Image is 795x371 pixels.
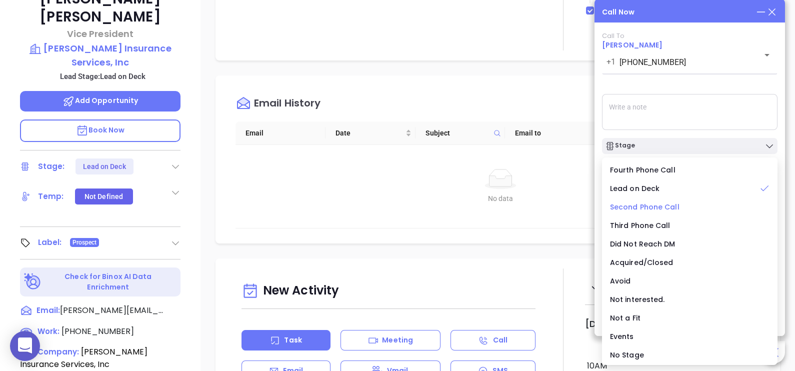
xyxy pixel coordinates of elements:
[505,121,595,145] th: Email to
[24,273,41,290] img: Ai-Enrich-DaqCidB-.svg
[20,27,180,40] p: Vice President
[36,304,60,317] span: Email:
[760,48,774,62] button: Open
[38,189,64,204] div: Temp:
[20,346,147,370] span: [PERSON_NAME] Insurance Services, Inc
[382,335,413,345] p: Meeting
[38,159,65,174] div: Stage:
[76,125,125,135] span: Book Now
[247,193,753,204] div: No data
[610,276,631,286] span: Avoid
[493,335,507,345] p: Call
[284,335,301,345] p: Task
[602,40,662,50] a: [PERSON_NAME]
[610,313,640,323] span: Not a Fit
[602,7,634,17] div: Call Now
[83,158,126,174] div: Lead on Deck
[602,138,777,154] button: Stage
[25,70,180,83] p: Lead Stage: Lead on Deck
[619,57,745,67] input: Enter phone number or name
[37,326,59,336] span: Work :
[606,56,615,68] p: +1
[20,41,180,69] a: [PERSON_NAME] Insurance Services, Inc
[610,239,675,249] span: Did Not Reach DM
[325,121,415,145] th: Date
[610,294,665,304] span: Not interested.
[43,271,173,292] p: Check for Binox AI Data Enrichment
[605,141,635,151] div: Stage
[425,127,490,138] span: Subject
[610,331,634,341] span: Events
[235,121,325,145] th: Email
[610,165,675,175] span: Fourth Phone Call
[610,183,659,193] span: Lead on Deck
[61,325,134,337] span: [PHONE_NUMBER]
[60,304,165,316] span: [PERSON_NAME][EMAIL_ADDRESS][DOMAIN_NAME]
[610,350,644,360] span: No Stage
[62,95,138,105] span: Add Opportunity
[254,98,320,111] div: Email History
[610,257,673,267] span: Acquired/Closed
[37,346,79,357] span: Company:
[610,202,679,212] span: Second Phone Call
[84,188,123,204] div: Not Defined
[585,318,617,329] h2: [DATE]
[602,31,624,40] span: Call To
[335,127,403,138] span: Date
[241,278,535,304] div: New Activity
[610,220,670,230] span: Third Phone Call
[38,235,62,250] div: Label:
[72,237,97,248] span: Prospect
